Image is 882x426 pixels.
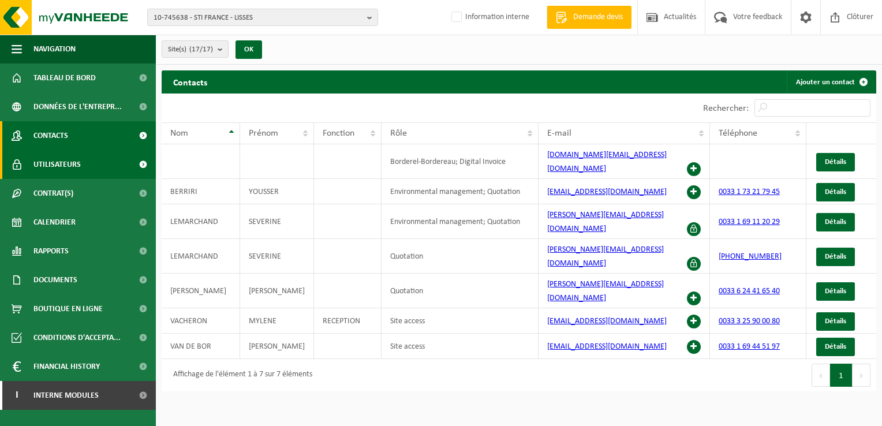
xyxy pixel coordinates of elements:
td: LEMARCHAND [162,204,240,239]
a: Détails [816,282,855,301]
span: 10-745638 - STI FRANCE - LISSES [154,9,362,27]
button: 10-745638 - STI FRANCE - LISSES [147,9,378,26]
span: Téléphone [719,129,757,138]
a: 0033 1 69 11 20 29 [719,218,780,226]
td: MYLENE [240,308,314,334]
td: Borderel-Bordereau; Digital Invoice [382,144,539,179]
a: Détails [816,248,855,266]
a: Détails [816,153,855,171]
span: Fonction [323,129,354,138]
span: Détails [825,218,846,226]
span: Contrat(s) [33,179,73,208]
td: Site access [382,334,539,359]
span: Site(s) [168,41,213,58]
span: Prénom [249,129,278,138]
button: 1 [830,364,853,387]
span: Détails [825,158,846,166]
span: Détails [825,188,846,196]
span: E-mail [547,129,571,138]
td: Quotation [382,274,539,308]
span: Données de l'entrepr... [33,92,122,121]
span: Boutique en ligne [33,294,103,323]
count: (17/17) [189,46,213,53]
button: OK [236,40,262,59]
label: Information interne [449,9,529,26]
a: 0033 1 73 21 79 45 [719,188,780,196]
a: Détails [816,312,855,331]
td: [PERSON_NAME] [240,334,314,359]
td: BERRIRI [162,179,240,204]
span: Interne modules [33,381,99,410]
a: [PERSON_NAME][EMAIL_ADDRESS][DOMAIN_NAME] [547,245,664,268]
button: Site(s)(17/17) [162,40,229,58]
h2: Contacts [162,70,219,93]
td: VAN DE BOR [162,334,240,359]
a: Ajouter un contact [787,70,875,94]
span: Navigation [33,35,76,63]
a: [PERSON_NAME][EMAIL_ADDRESS][DOMAIN_NAME] [547,280,664,302]
span: Utilisateurs [33,150,81,179]
span: Détails [825,253,846,260]
span: Documents [33,266,77,294]
span: I [12,381,22,410]
span: Demande devis [570,12,626,23]
a: Détails [816,183,855,201]
td: RECEPTION [314,308,382,334]
span: Conditions d'accepta... [33,323,121,352]
a: Demande devis [547,6,631,29]
a: 0033 1 69 44 51 97 [719,342,780,351]
button: Next [853,364,870,387]
td: LEMARCHAND [162,239,240,274]
a: [DOMAIN_NAME][EMAIL_ADDRESS][DOMAIN_NAME] [547,151,667,173]
a: Détails [816,338,855,356]
td: [PERSON_NAME] [240,274,314,308]
a: 0033 6 24 41 65 40 [719,287,780,296]
a: [PERSON_NAME][EMAIL_ADDRESS][DOMAIN_NAME] [547,211,664,233]
td: Environmental management; Quotation [382,179,539,204]
span: Détails [825,343,846,350]
span: Nom [170,129,188,138]
span: Rôle [390,129,407,138]
span: Calendrier [33,208,76,237]
span: Détails [825,287,846,295]
label: Rechercher: [703,104,749,113]
td: Environmental management; Quotation [382,204,539,239]
td: Quotation [382,239,539,274]
span: Tableau de bord [33,63,96,92]
td: SEVERINE [240,239,314,274]
span: Contacts [33,121,68,150]
td: SEVERINE [240,204,314,239]
a: [PHONE_NUMBER] [719,252,782,261]
a: [EMAIL_ADDRESS][DOMAIN_NAME] [547,317,667,326]
a: [EMAIL_ADDRESS][DOMAIN_NAME] [547,342,667,351]
span: Rapports [33,237,69,266]
a: Détails [816,213,855,231]
td: Site access [382,308,539,334]
a: [EMAIL_ADDRESS][DOMAIN_NAME] [547,188,667,196]
td: [PERSON_NAME] [162,274,240,308]
span: Détails [825,317,846,325]
td: YOUSSER [240,179,314,204]
button: Previous [812,364,830,387]
a: 0033 3 25 90 00 80 [719,317,780,326]
span: Financial History [33,352,100,381]
td: VACHERON [162,308,240,334]
div: Affichage de l'élément 1 à 7 sur 7 éléments [167,365,312,386]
